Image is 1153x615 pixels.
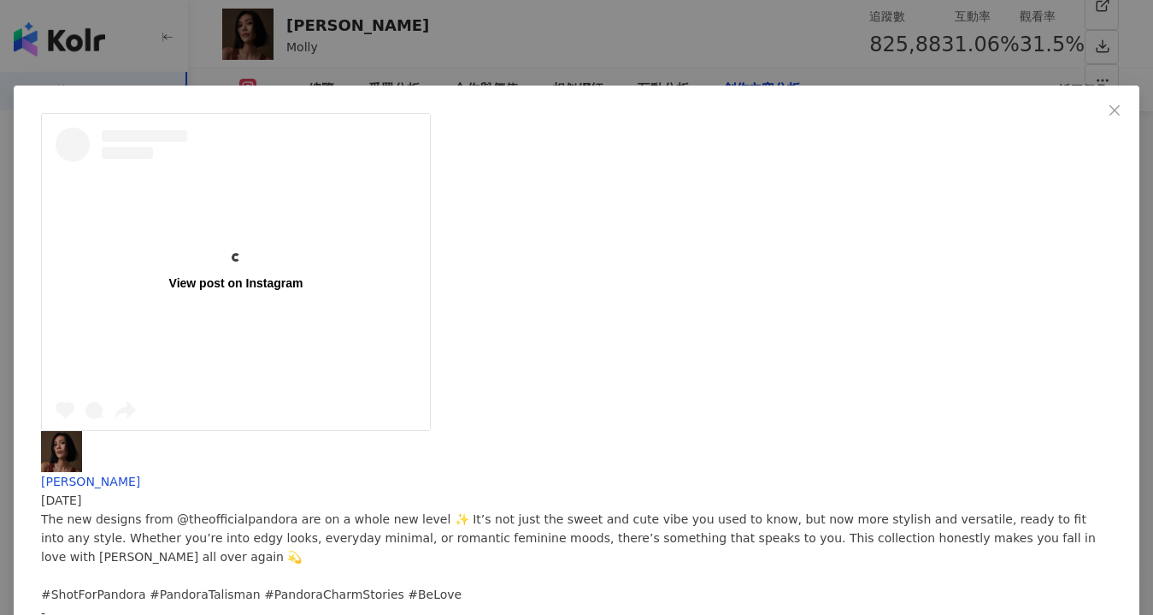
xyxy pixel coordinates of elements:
img: KOL Avatar [41,431,82,472]
a: View post on Instagram [42,114,430,430]
button: Close [1097,93,1132,127]
span: [PERSON_NAME] [41,475,140,488]
div: View post on Instagram [169,275,303,291]
div: [DATE] [41,491,1112,510]
span: close [1108,103,1121,117]
a: KOL Avatar[PERSON_NAME] [41,431,1112,488]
